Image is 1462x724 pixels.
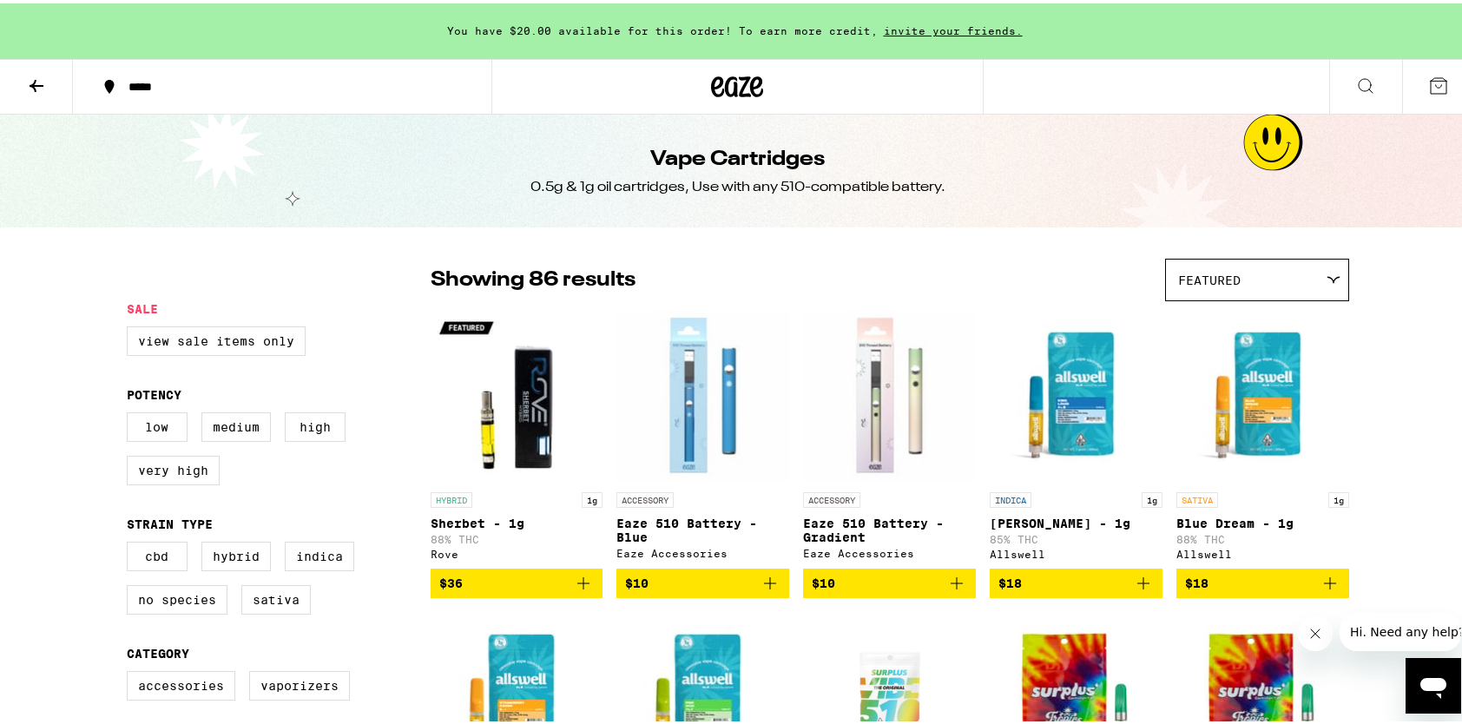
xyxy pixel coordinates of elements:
div: Rove [431,545,603,556]
span: Featured [1178,270,1241,284]
label: Sativa [241,582,311,611]
span: Hi. Need any help? [10,12,125,26]
iframe: Close message [1298,613,1333,648]
div: Eaze Accessories [616,544,789,556]
img: Rove - Sherbet - 1g [431,306,603,480]
span: You have $20.00 available for this order! To earn more credit, [447,22,878,33]
img: Eaze Accessories - Eaze 510 Battery - Gradient [803,306,976,480]
p: Blue Dream - 1g [1176,513,1349,527]
button: Add to bag [803,565,976,595]
div: Allswell [1176,545,1349,556]
p: 88% THC [1176,530,1349,542]
p: HYBRID [431,489,472,504]
iframe: Button to launch messaging window [1406,655,1461,710]
p: Eaze 510 Battery - Gradient [803,513,976,541]
p: 88% THC [431,530,603,542]
p: ACCESSORY [803,489,860,504]
a: Open page for King Louis XIII - 1g from Allswell [990,306,1162,565]
a: Open page for Blue Dream - 1g from Allswell [1176,306,1349,565]
legend: Potency [127,385,181,398]
div: 0.5g & 1g oil cartridges, Use with any 510-compatible battery. [530,174,945,194]
a: Open page for Sherbet - 1g from Rove [431,306,603,565]
span: $10 [625,573,649,587]
span: $18 [1185,573,1208,587]
p: Sherbet - 1g [431,513,603,527]
label: No Species [127,582,227,611]
button: Add to bag [431,565,603,595]
div: Eaze Accessories [803,544,976,556]
button: Add to bag [616,565,789,595]
span: $36 [439,573,463,587]
p: 1g [1328,489,1349,504]
p: Showing 86 results [431,262,636,292]
p: Eaze 510 Battery - Blue [616,513,789,541]
label: CBD [127,538,188,568]
p: 1g [1142,489,1162,504]
a: Open page for Eaze 510 Battery - Gradient from Eaze Accessories [803,306,976,565]
iframe: Message from company [1340,609,1461,648]
label: High [285,409,346,438]
div: Allswell [990,545,1162,556]
p: 85% THC [990,530,1162,542]
legend: Category [127,643,189,657]
legend: Strain Type [127,514,213,528]
label: Medium [201,409,271,438]
img: Eaze Accessories - Eaze 510 Battery - Blue [616,306,789,480]
label: Very High [127,452,220,482]
p: ACCESSORY [616,489,674,504]
legend: Sale [127,299,158,313]
p: [PERSON_NAME] - 1g [990,513,1162,527]
label: Low [127,409,188,438]
button: Add to bag [1176,565,1349,595]
span: invite your friends. [878,22,1029,33]
label: Hybrid [201,538,271,568]
span: $18 [998,573,1022,587]
label: Indica [285,538,354,568]
label: View Sale Items Only [127,323,306,352]
span: $10 [812,573,835,587]
img: Allswell - Blue Dream - 1g [1176,306,1349,480]
p: SATIVA [1176,489,1218,504]
p: INDICA [990,489,1031,504]
p: 1g [582,489,603,504]
h1: Vape Cartridges [650,142,825,171]
img: Allswell - King Louis XIII - 1g [990,306,1162,480]
button: Add to bag [990,565,1162,595]
label: Accessories [127,668,235,697]
a: Open page for Eaze 510 Battery - Blue from Eaze Accessories [616,306,789,565]
label: Vaporizers [249,668,350,697]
